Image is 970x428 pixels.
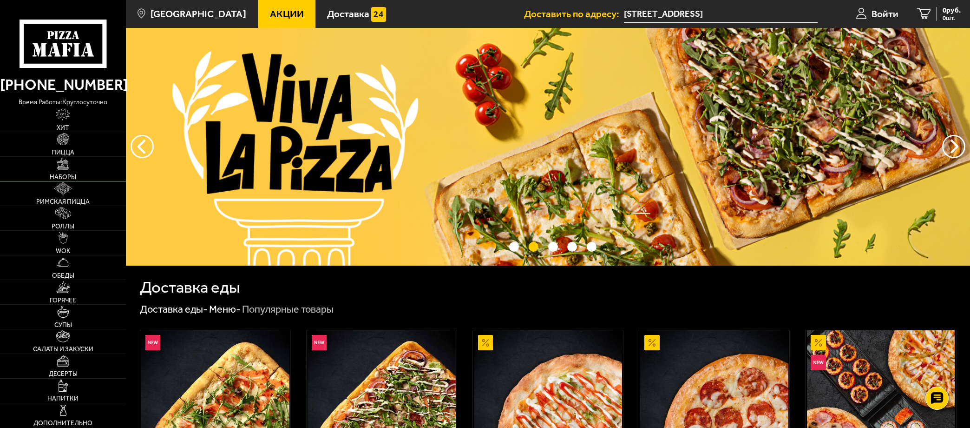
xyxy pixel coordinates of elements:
span: Десерты [49,371,78,377]
span: Горячее [50,297,76,304]
span: Дополнительно [33,420,92,427]
button: следующий [131,135,154,158]
img: Новинка [811,355,826,370]
img: Акционный [478,335,493,350]
span: [GEOGRAPHIC_DATA] [151,9,246,19]
button: точки переключения [567,242,577,252]
span: Пицца [52,149,74,156]
span: Доставить по адресу: [524,9,624,19]
button: точки переключения [548,242,558,252]
span: 0 шт. [943,15,961,21]
span: Хит [57,125,69,131]
input: Ваш адрес доставки [624,6,818,23]
span: Напитки [47,395,79,402]
img: 15daf4d41897b9f0e9f617042186c801.svg [371,7,387,22]
span: Акции [270,9,304,19]
span: Салаты и закуски [33,346,93,353]
div: Популярные товары [242,303,334,316]
span: 0 руб. [943,7,961,14]
h1: Доставка еды [140,279,240,295]
span: Обеды [52,273,74,279]
span: Супы [54,322,72,328]
a: Меню- [209,303,241,315]
span: Роллы [52,223,74,230]
span: Войти [872,9,898,19]
span: Наборы [50,174,76,181]
img: Новинка [145,335,161,350]
button: предыдущий [942,135,965,158]
img: Акционный [811,335,826,350]
button: точки переключения [509,242,519,252]
a: Доставка еды- [140,303,208,315]
button: точки переключения [587,242,596,252]
img: Новинка [312,335,327,350]
button: точки переключения [529,242,538,252]
span: WOK [56,248,70,254]
img: Акционный [644,335,660,350]
span: Доставка [327,9,369,19]
span: Римская пицца [36,199,90,205]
